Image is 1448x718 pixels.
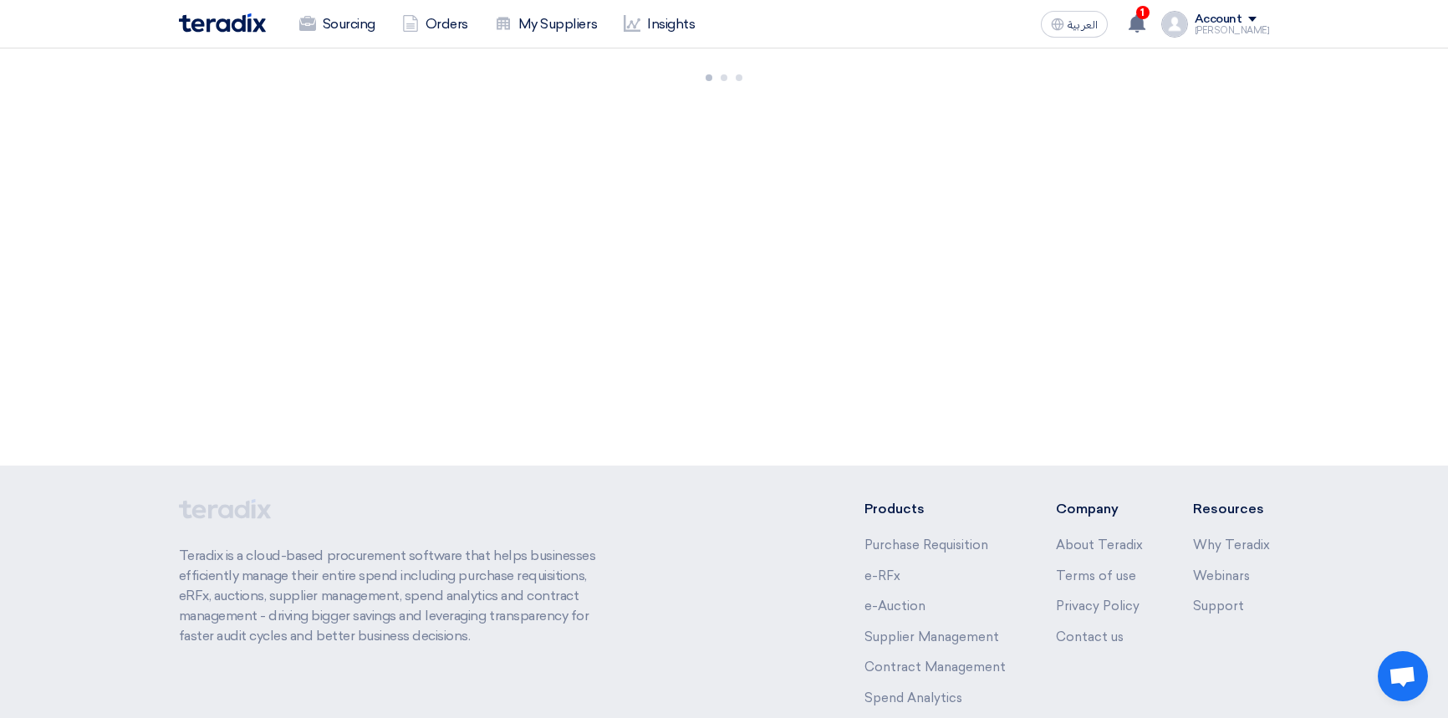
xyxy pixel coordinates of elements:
a: Spend Analytics [864,690,962,705]
div: Account [1195,13,1242,27]
div: [PERSON_NAME] [1195,26,1270,35]
img: Teradix logo [179,13,266,33]
a: Privacy Policy [1056,598,1140,614]
a: Sourcing [286,6,389,43]
li: Resources [1193,499,1270,519]
a: Orders [389,6,482,43]
a: Contact us [1056,629,1124,644]
a: e-Auction [864,598,925,614]
span: 1 [1136,6,1150,19]
li: Company [1056,499,1143,519]
button: العربية [1041,11,1108,38]
a: Why Teradix [1193,537,1270,553]
li: Products [864,499,1006,519]
span: العربية [1068,19,1098,31]
a: Insights [610,6,708,43]
a: Open chat [1378,651,1428,701]
a: My Suppliers [482,6,610,43]
a: Supplier Management [864,629,999,644]
a: Contract Management [864,659,1006,675]
a: Terms of use [1056,568,1136,583]
a: Support [1193,598,1244,614]
a: About Teradix [1056,537,1143,553]
p: Teradix is a cloud-based procurement software that helps businesses efficiently manage their enti... [179,546,615,646]
a: Webinars [1193,568,1250,583]
img: profile_test.png [1161,11,1188,38]
a: Purchase Requisition [864,537,988,553]
a: e-RFx [864,568,900,583]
